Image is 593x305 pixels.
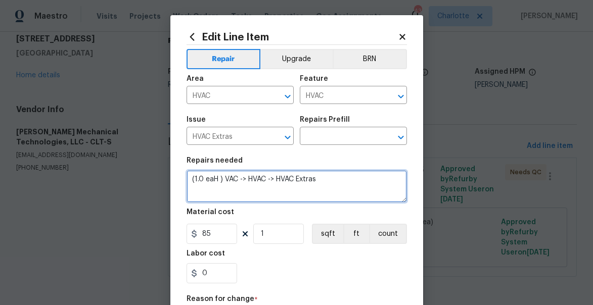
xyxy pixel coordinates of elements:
h5: Labor cost [187,250,225,257]
button: sqft [312,224,343,244]
button: Open [394,89,408,104]
h5: Reason for change [187,295,254,302]
h5: Material cost [187,209,234,216]
button: ft [343,224,369,244]
button: Open [281,130,295,144]
h5: Area [187,75,204,82]
button: Upgrade [260,49,333,69]
h5: Repairs Prefill [300,116,350,123]
button: Repair [187,49,261,69]
button: count [369,224,407,244]
button: BRN [333,49,407,69]
h2: Edit Line Item [187,31,398,42]
h5: Issue [187,116,206,123]
h5: Repairs needed [187,157,243,164]
textarea: (1.0 eaH ) VAC -> HVAC -> HVAC Extras [187,170,407,202]
button: Open [394,130,408,144]
button: Open [281,89,295,104]
h5: Feature [300,75,328,82]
